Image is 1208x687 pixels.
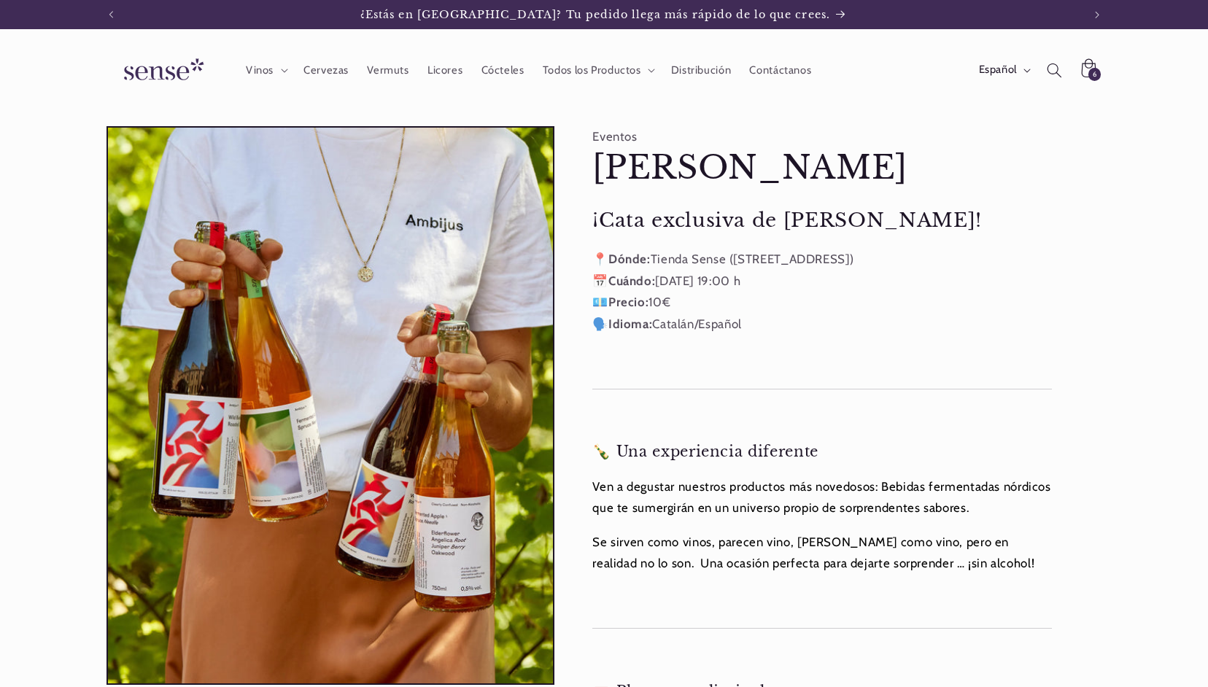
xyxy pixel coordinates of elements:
[608,295,648,309] strong: Precio:
[101,44,222,97] a: Sense
[608,252,651,266] strong: Dónde:
[592,535,1034,571] span: Se sirven como vinos, parecen vino, [PERSON_NAME] como vino, pero en realidad no lo son. Una ocas...
[592,147,1052,189] h1: [PERSON_NAME]
[608,317,652,331] strong: Idioma:
[418,54,472,86] a: Licores
[1037,53,1071,87] summary: Búsqueda
[592,443,1052,461] h3: 🍾 Una experiencia diferente
[246,63,274,77] span: Vinos
[472,54,533,86] a: Cócteles
[360,8,830,21] span: ¿Estás en [GEOGRAPHIC_DATA]? Tu pedido llega más rápido de lo que crees.
[592,479,1051,516] span: Ven a degustar nuestros productos más novedosos: Bebidas fermentadas nórdicos que te sumergirán e...
[740,54,821,86] a: Contáctanos
[358,54,419,86] a: Vermuts
[533,54,662,86] summary: Todos los Productos
[969,55,1037,85] button: Español
[979,62,1017,78] span: Español
[543,63,641,77] span: Todos los Productos
[592,249,1052,335] p: 📍 Tienda Sense ([STREET_ADDRESS]) 📅 [DATE] 19:00 h 💶 10€ 🗣️ Catalán/Español
[608,273,655,288] strong: Cuándo:
[592,208,1052,233] h2: ¡Cata exclusiva de [PERSON_NAME]!
[671,63,732,77] span: Distribución
[749,63,811,77] span: Contáctanos
[481,63,524,77] span: Cócteles
[1093,68,1097,81] span: 6
[236,54,294,86] summary: Vinos
[303,63,349,77] span: Cervezas
[662,54,740,86] a: Distribución
[107,126,554,686] media-gallery: Visor de la galería
[427,63,462,77] span: Licores
[107,50,216,91] img: Sense
[367,63,409,77] span: Vermuts
[294,54,357,86] a: Cervezas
